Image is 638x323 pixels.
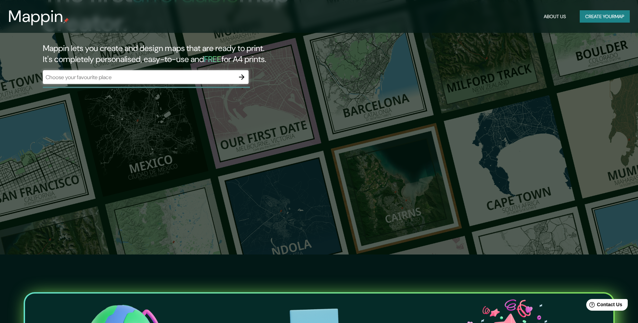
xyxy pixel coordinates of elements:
h5: FREE [204,54,221,64]
button: About Us [541,10,569,23]
input: Choose your favourite place [43,73,235,81]
h3: Mappin [8,7,63,26]
h2: Mappin lets you create and design maps that are ready to print. It's completely personalised, eas... [43,43,362,65]
img: mappin-pin [63,18,69,23]
iframe: Help widget launcher [577,296,630,315]
button: Create yourmap [580,10,630,23]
